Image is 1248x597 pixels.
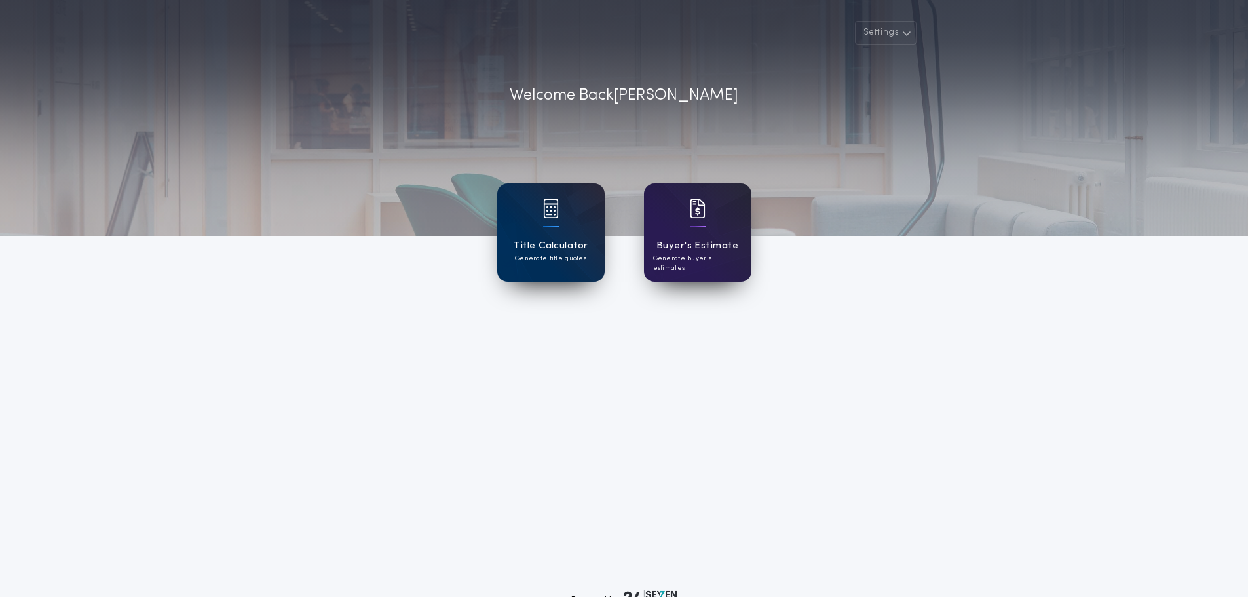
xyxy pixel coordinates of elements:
[513,239,588,254] h1: Title Calculator
[543,199,559,218] img: card icon
[497,183,605,282] a: card iconTitle CalculatorGenerate title quotes
[644,183,751,282] a: card iconBuyer's EstimateGenerate buyer's estimates
[656,239,738,254] h1: Buyer's Estimate
[855,21,917,45] button: Settings
[510,84,738,107] p: Welcome Back [PERSON_NAME]
[653,254,742,273] p: Generate buyer's estimates
[690,199,706,218] img: card icon
[515,254,586,263] p: Generate title quotes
